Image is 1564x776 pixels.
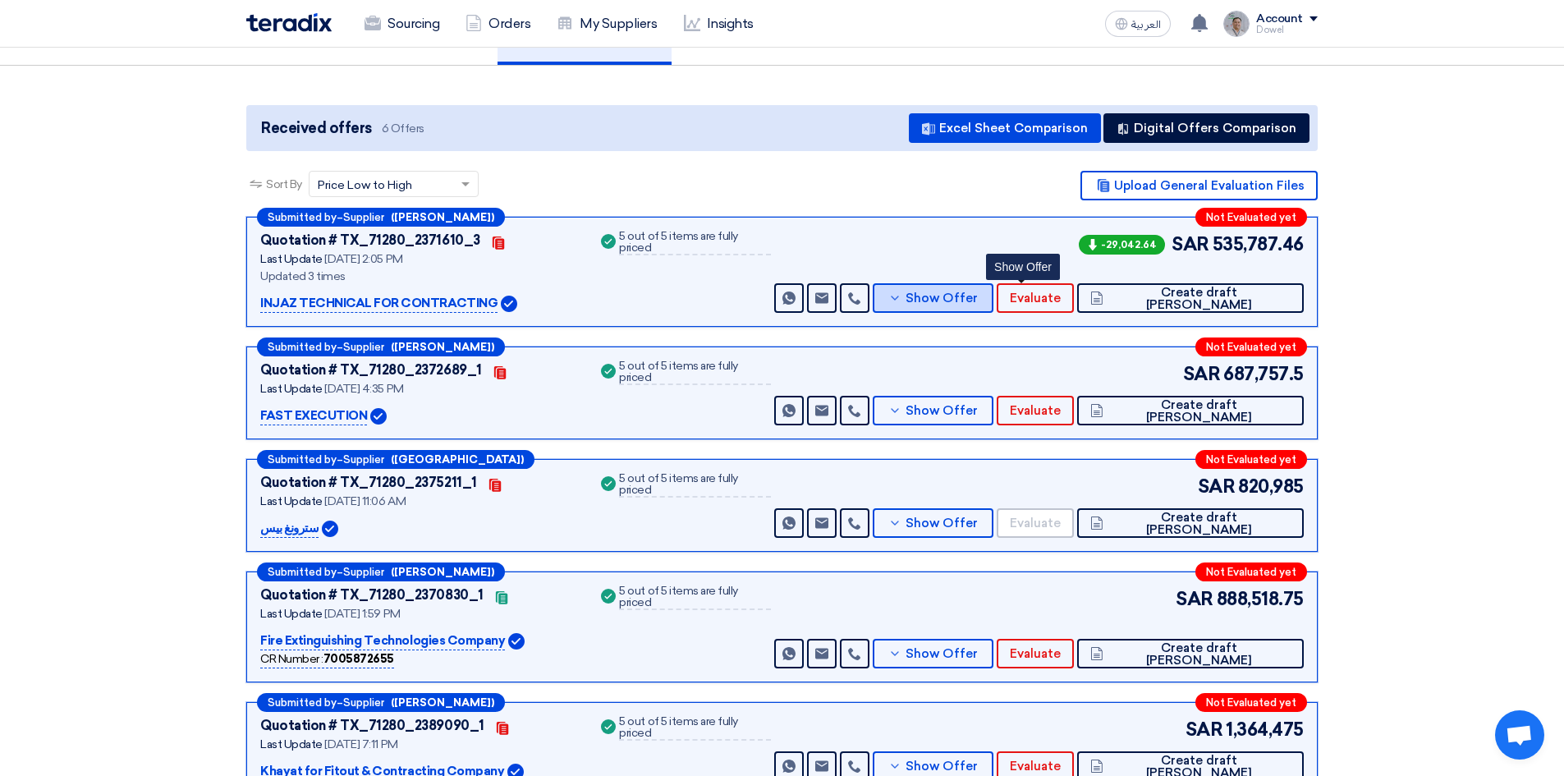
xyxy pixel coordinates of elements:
[268,342,337,352] span: Submitted by
[246,13,332,32] img: Teradix logo
[343,342,384,352] span: Supplier
[873,283,993,313] button: Show Offer
[1108,642,1291,667] span: Create draft [PERSON_NAME]
[997,639,1074,668] button: Evaluate
[257,208,505,227] div: –
[1077,396,1304,425] button: Create draft [PERSON_NAME]
[343,567,384,577] span: Supplier
[873,508,993,538] button: Show Offer
[257,450,534,469] div: –
[260,631,505,651] p: Fire Extinguishing Technologies Company
[268,212,337,223] span: Submitted by
[382,121,424,136] span: 6 Offers
[324,737,397,751] span: [DATE] 7:11 PM
[261,117,372,140] span: Received offers
[318,177,412,194] span: Price Low to High
[370,408,387,425] img: Verified Account
[1238,473,1304,500] span: 820,985
[257,693,505,712] div: –
[1010,292,1061,305] span: Evaluate
[260,607,323,621] span: Last Update
[391,212,494,223] b: ([PERSON_NAME])
[1077,639,1304,668] button: Create draft [PERSON_NAME]
[619,360,771,385] div: 5 out of 5 items are fully priced
[1186,716,1223,743] span: SAR
[343,454,384,465] span: Supplier
[343,212,384,223] span: Supplier
[268,697,337,708] span: Submitted by
[266,176,302,193] span: Sort By
[260,406,367,426] p: FAST EXECUTION
[906,292,978,305] span: Show Offer
[906,760,978,773] span: Show Offer
[544,6,670,42] a: My Suppliers
[1079,235,1165,255] span: -29,042.64
[391,342,494,352] b: ([PERSON_NAME])
[671,6,767,42] a: Insights
[324,607,400,621] span: [DATE] 1:59 PM
[1108,287,1291,311] span: Create draft [PERSON_NAME]
[997,508,1074,538] button: Evaluate
[1206,342,1296,352] span: Not Evaluated yet
[1206,697,1296,708] span: Not Evaluated yet
[1077,508,1304,538] button: Create draft [PERSON_NAME]
[260,519,319,539] p: سترونغ بيس
[1223,11,1250,37] img: IMG_1753965247717.jpg
[257,337,505,356] div: –
[260,252,323,266] span: Last Update
[1131,19,1161,30] span: العربية
[260,294,498,314] p: INJAZ TECHNICAL FOR CONTRACTING
[1226,716,1304,743] span: 1,364,475
[906,517,978,530] span: Show Offer
[324,252,402,266] span: [DATE] 2:05 PM
[619,585,771,610] div: 5 out of 5 items are fully priced
[324,494,406,508] span: [DATE] 11:06 AM
[260,716,484,736] div: Quotation # TX_71280_2389090_1
[619,473,771,498] div: 5 out of 5 items are fully priced
[619,716,771,741] div: 5 out of 5 items are fully priced
[1206,454,1296,465] span: Not Evaluated yet
[906,405,978,417] span: Show Offer
[1077,283,1304,313] button: Create draft [PERSON_NAME]
[268,567,337,577] span: Submitted by
[323,652,394,666] b: 7005872655
[260,382,323,396] span: Last Update
[1206,567,1296,577] span: Not Evaluated yet
[997,283,1074,313] button: Evaluate
[1213,231,1304,258] span: 535,787.46
[260,473,477,493] div: Quotation # TX_71280_2375211_1
[909,113,1101,143] button: Excel Sheet Comparison
[1010,760,1061,773] span: Evaluate
[1495,710,1544,760] div: Open chat
[351,6,452,42] a: Sourcing
[324,382,403,396] span: [DATE] 4:35 PM
[1105,11,1171,37] button: العربية
[501,296,517,312] img: Verified Account
[452,6,544,42] a: Orders
[257,562,505,581] div: –
[1010,405,1061,417] span: Evaluate
[268,454,337,465] span: Submitted by
[1010,517,1061,530] span: Evaluate
[260,650,394,668] div: CR Number :
[1256,12,1303,26] div: Account
[1198,473,1236,500] span: SAR
[508,633,525,650] img: Verified Account
[1108,512,1291,536] span: Create draft [PERSON_NAME]
[1223,360,1304,388] span: 687,757.5
[391,567,494,577] b: ([PERSON_NAME])
[873,639,993,668] button: Show Offer
[997,396,1074,425] button: Evaluate
[1206,212,1296,223] span: Not Evaluated yet
[1103,113,1309,143] button: Digital Offers Comparison
[986,254,1060,280] div: Show Offer
[873,396,993,425] button: Show Offer
[1172,231,1209,258] span: SAR
[619,231,771,255] div: 5 out of 5 items are fully priced
[1010,648,1061,660] span: Evaluate
[1108,399,1291,424] span: Create draft [PERSON_NAME]
[260,268,578,285] div: Updated 3 times
[906,648,978,660] span: Show Offer
[1183,360,1221,388] span: SAR
[260,494,323,508] span: Last Update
